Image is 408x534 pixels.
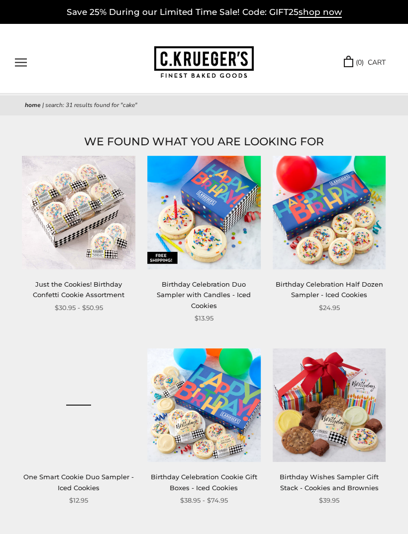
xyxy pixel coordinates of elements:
span: $13.95 [195,313,213,323]
span: Search: 31 results found for "Cake" [45,101,137,109]
img: C.KRUEGER'S [154,46,254,79]
span: $38.95 - $74.95 [180,495,228,506]
a: Home [25,101,41,109]
nav: breadcrumbs [25,101,383,110]
span: $24.95 [319,303,340,313]
img: Birthday Wishes Sampler Gift Stack - Cookies and Brownies [273,349,386,462]
a: Birthday Wishes Sampler Gift Stack - Cookies and Brownies [280,473,379,491]
button: Open navigation [15,58,27,67]
a: Birthday Celebration Cookie Gift Boxes - Iced Cookies [151,473,257,491]
img: Birthday Celebration Cookie Gift Boxes - Iced Cookies [147,349,261,462]
img: Just the Cookies! Birthday Confetti Cookie Assortment [22,156,136,269]
span: | [42,101,44,109]
a: Save 25% During our Limited Time Sale! Code: GIFT25shop now [67,7,342,18]
span: $39.95 [319,495,339,506]
a: One Smart Cookie Duo Sampler - Iced Cookies [23,473,134,491]
a: Just the Cookies! Birthday Confetti Cookie Assortment [33,280,124,299]
span: $12.95 [69,495,88,506]
img: Birthday Celebration Duo Sampler with Candles - Iced Cookies [147,156,261,269]
h1: WE FOUND WHAT YOU ARE LOOKING FOR [25,133,383,151]
a: One Smart Cookie Duo Sampler - Iced Cookies [22,349,136,462]
a: (0) CART [344,57,386,68]
a: Birthday Celebration Half Dozen Sampler - Iced Cookies [276,280,383,299]
img: Birthday Celebration Half Dozen Sampler - Iced Cookies [273,156,386,269]
span: $30.95 - $50.95 [55,303,103,313]
a: Birthday Celebration Duo Sampler with Candles - Iced Cookies [157,280,251,310]
span: shop now [299,7,342,18]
